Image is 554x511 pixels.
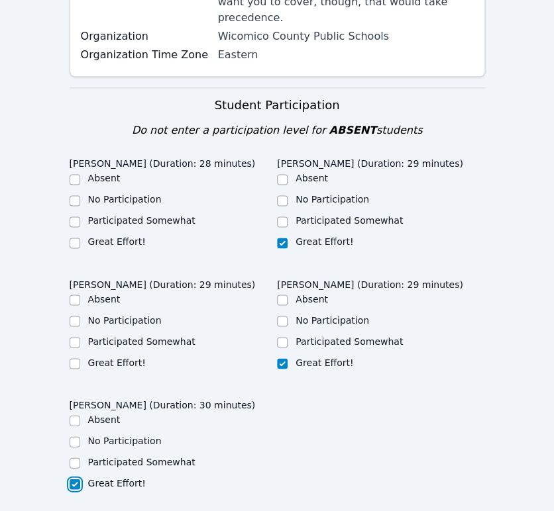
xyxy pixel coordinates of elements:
label: Great Effort! [88,357,146,367]
legend: [PERSON_NAME] (Duration: 29 minutes) [277,272,463,292]
label: No Participation [296,314,369,325]
label: No Participation [296,194,369,205]
label: Great Effort! [296,357,353,367]
label: Absent [88,293,121,304]
label: No Participation [88,314,162,325]
h3: Student Participation [70,96,485,115]
label: Participated Somewhat [296,215,403,226]
label: Absent [296,173,328,183]
span: ABSENT [329,124,376,136]
label: No Participation [88,194,162,205]
label: Great Effort! [88,236,146,247]
label: Absent [296,293,328,304]
label: No Participation [88,435,162,445]
label: Participated Somewhat [88,456,195,467]
label: Organization [81,28,210,44]
label: Participated Somewhat [88,215,195,226]
legend: [PERSON_NAME] (Duration: 29 minutes) [277,152,463,171]
label: Participated Somewhat [296,336,403,346]
label: Participated Somewhat [88,336,195,346]
div: Eastern [218,47,474,63]
label: Absent [88,414,121,424]
legend: [PERSON_NAME] (Duration: 29 minutes) [70,272,256,292]
legend: [PERSON_NAME] (Duration: 30 minutes) [70,393,256,412]
div: Do not enter a participation level for students [70,122,485,138]
div: Wicomico County Public Schools [218,28,474,44]
legend: [PERSON_NAME] (Duration: 28 minutes) [70,152,256,171]
label: Organization Time Zone [81,47,210,63]
label: Absent [88,173,121,183]
label: Great Effort! [296,236,353,247]
label: Great Effort! [88,477,146,488]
